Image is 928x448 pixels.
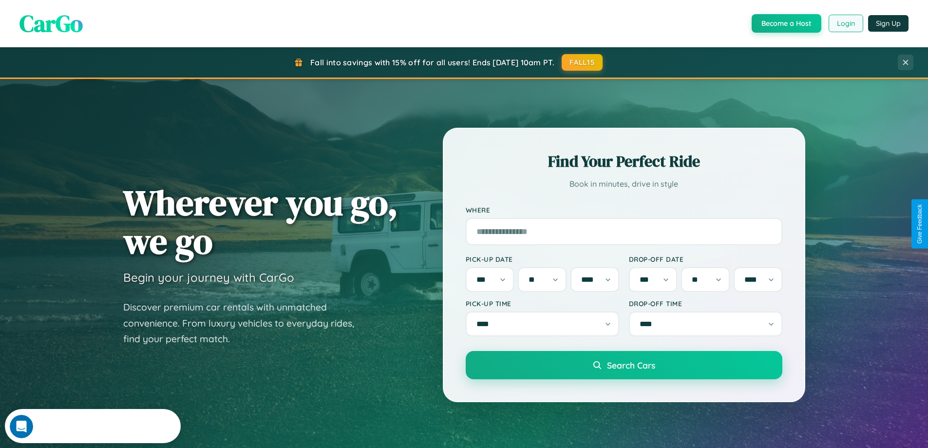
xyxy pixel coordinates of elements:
label: Drop-off Time [629,299,782,308]
label: Drop-off Date [629,255,782,263]
span: Search Cars [607,360,655,370]
span: CarGo [19,7,83,39]
label: Where [466,206,782,214]
h2: Find Your Perfect Ride [466,151,782,172]
h1: Wherever you go, we go [123,183,398,260]
iframe: Intercom live chat discovery launcher [5,409,181,443]
h3: Begin your journey with CarGo [123,270,294,285]
label: Pick-up Date [466,255,619,263]
button: Login [829,15,863,32]
button: Become a Host [752,14,821,33]
p: Discover premium car rentals with unmatched convenience. From luxury vehicles to everyday rides, ... [123,299,367,347]
iframe: Intercom live chat [10,415,33,438]
p: Book in minutes, drive in style [466,177,782,191]
div: Give Feedback [916,204,923,244]
button: Search Cars [466,351,782,379]
label: Pick-up Time [466,299,619,308]
span: Fall into savings with 15% off for all users! Ends [DATE] 10am PT. [310,58,554,67]
button: FALL15 [562,54,603,71]
button: Sign Up [868,15,909,32]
